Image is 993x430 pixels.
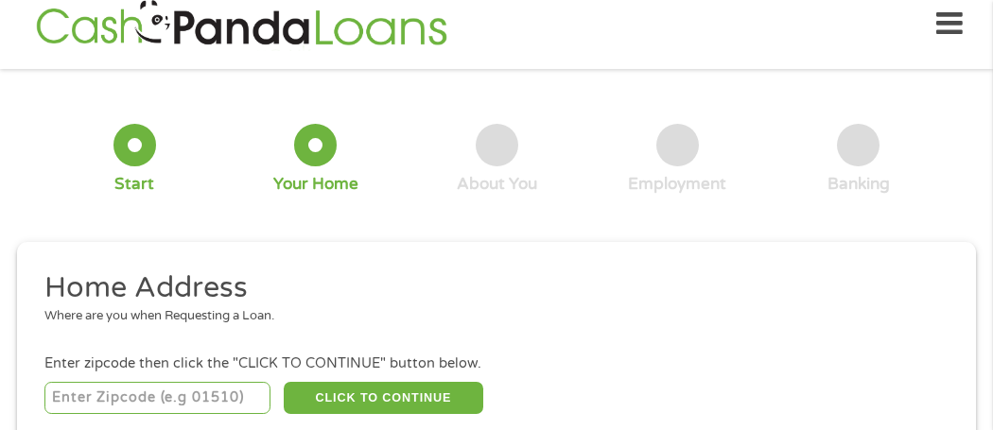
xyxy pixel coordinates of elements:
div: Employment [628,174,726,195]
div: Where are you when Requesting a Loan. [44,307,935,326]
div: Your Home [273,174,358,195]
div: Banking [827,174,890,195]
div: About You [457,174,537,195]
h2: Home Address [44,269,935,307]
div: Enter zipcode then click the "CLICK TO CONTINUE" button below. [44,353,949,374]
button: CLICK TO CONTINUE [284,382,482,414]
input: Enter Zipcode (e.g 01510) [44,382,270,414]
div: Start [114,174,154,195]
